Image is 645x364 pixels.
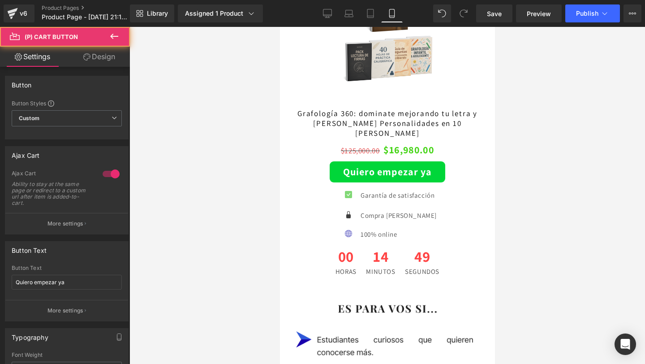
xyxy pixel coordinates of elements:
[47,220,83,228] p: More settings
[81,162,157,174] p: Garantía de satisfacción
[185,9,256,18] div: Assigned 1 Product
[18,8,29,19] div: v6
[12,100,122,107] div: Button Styles
[12,352,122,358] div: Font Weight
[12,329,48,341] div: Typography
[12,181,92,206] div: Ability to stay at the same page or redirect to a custom url after item is added-to-cart.
[130,4,174,22] a: New Library
[12,147,40,159] div: Ajax Cart
[12,265,122,271] div: Button Text
[86,241,115,248] span: Minutos
[516,4,562,22] a: Preview
[19,115,39,122] b: Custom
[12,242,47,254] div: Button Text
[527,9,551,18] span: Preview
[455,4,473,22] button: Redo
[125,241,159,248] span: segundos
[338,4,360,22] a: Laptop
[615,334,636,355] div: Open Intercom Messenger
[4,4,34,22] a: v6
[433,4,451,22] button: Undo
[50,134,165,156] button: Quiero empezar ya
[81,182,157,195] p: Compra [PERSON_NAME]
[12,76,31,89] div: Button
[565,4,620,22] button: Publish
[125,222,159,241] span: 49
[103,114,154,132] span: $16,980.00
[5,213,128,234] button: More settings
[42,4,145,12] a: Product Pages
[81,201,157,213] p: 100% online
[360,4,381,22] a: Tablet
[11,82,204,111] a: Grafología 360: dominate mejorando tu letra y [PERSON_NAME] Personalidades en 10 [PERSON_NAME]
[42,13,128,21] span: Product Page - [DATE] 21:18:06
[5,300,128,321] button: More settings
[56,241,77,248] span: Horas
[67,47,132,67] a: Design
[25,33,78,40] span: (P) Cart Button
[623,4,641,22] button: More
[487,9,502,18] span: Save
[86,222,115,241] span: 14
[12,170,94,179] div: Ajax Cart
[576,10,598,17] span: Publish
[317,4,338,22] a: Desktop
[147,9,168,17] span: Library
[56,222,77,241] span: 00
[61,119,100,129] span: $125,000.00
[47,307,83,315] p: More settings
[381,4,403,22] a: Mobile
